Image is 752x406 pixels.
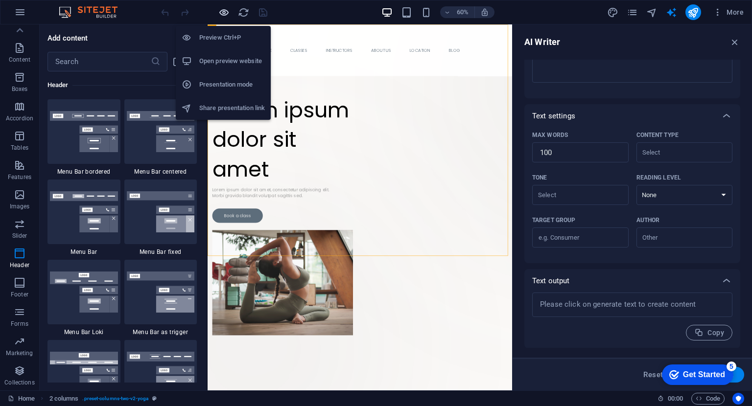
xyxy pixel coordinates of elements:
[47,260,120,336] div: Menu Bar Loki
[709,4,748,20] button: More
[199,55,265,67] h6: Open preview website
[440,6,475,18] button: 60%
[636,185,733,205] select: Reading level
[675,395,676,402] span: :
[47,328,120,336] span: Menu Bar Loki
[199,79,265,90] h6: Presentation mode
[9,56,30,64] p: Content
[124,248,197,256] span: Menu Bar fixed
[199,102,265,114] h6: Share presentation link
[11,320,28,328] p: Forms
[50,191,118,232] img: menu-bar.svg
[29,11,71,20] div: Get Started
[480,8,489,17] i: On resize automatically adjust zoom level to fit chosen device.
[152,396,157,401] i: This element is a customizable preset
[56,6,130,18] img: Editor Logo
[524,36,560,48] h6: AI Writer
[627,7,638,18] i: Pages (Ctrl+Alt+S)
[607,6,619,18] button: design
[524,128,740,263] div: Text settings
[237,6,249,18] button: reload
[455,6,470,18] h6: 60%
[666,6,678,18] button: text_generator
[47,79,197,91] h6: Header
[127,271,195,313] img: menu-bar-as-trigger.svg
[171,56,183,68] button: list-view
[636,216,660,224] p: Author
[50,111,118,152] img: menu-bar-bordered.svg
[535,188,610,202] input: ToneClear
[47,52,151,71] input: Search
[199,32,265,44] h6: Preview Ctrl+P
[532,111,575,121] p: Text settings
[666,7,677,18] i: AI Writer
[6,349,33,357] p: Marketing
[8,393,35,405] a: Click to cancel selection. Double-click to open Pages
[127,111,195,152] img: menu-bar-centered.svg
[532,230,629,246] input: Target group
[47,168,120,176] span: Menu Bar bordered
[532,143,629,162] input: Max words
[524,104,740,128] div: Text settings
[636,174,681,181] p: Reading level
[238,7,249,18] i: Reload page
[639,230,714,245] input: AuthorClear
[8,5,79,25] div: Get Started 5 items remaining, 0% complete
[668,393,683,405] span: 00 00
[10,203,30,210] p: Images
[47,248,120,256] span: Menu Bar
[643,371,663,379] span: Reset
[49,393,157,405] nav: breadcrumb
[11,144,28,152] p: Tables
[10,261,29,269] p: Header
[713,7,744,17] span: More
[124,328,197,336] span: Menu Bar as trigger
[50,271,118,313] img: menu-bar-loki.svg
[124,168,197,176] span: Menu Bar centered
[524,269,740,293] div: Text output
[694,328,724,338] span: Copy
[8,173,31,181] p: Features
[6,114,33,122] p: Accordion
[658,393,683,405] h6: Session time
[47,99,120,176] div: Menu Bar bordered
[537,46,728,78] textarea: Description
[12,232,27,240] p: Slider
[691,393,725,405] button: Code
[636,131,679,139] p: Content type
[72,2,82,12] div: 5
[532,174,547,181] p: Tone
[4,379,34,386] p: Collections
[532,131,568,139] p: Max words
[732,393,744,405] button: Usercentrics
[532,216,575,224] p: Target group
[50,352,118,393] img: menu-bar-wide.svg
[627,6,638,18] button: pages
[127,352,195,393] img: menu-bar-xxl.svg
[11,291,28,298] p: Footer
[47,32,88,44] h6: Add content
[49,393,79,405] span: Click to select. Double-click to edit
[124,99,197,176] div: Menu Bar centered
[12,85,28,93] p: Boxes
[646,6,658,18] button: navigator
[124,180,197,256] div: Menu Bar fixed
[47,180,120,256] div: Menu Bar
[124,260,197,336] div: Menu Bar as trigger
[687,7,699,18] i: Publish
[685,4,701,20] button: publish
[607,7,618,18] i: Design (Ctrl+Alt+Y)
[127,191,195,232] img: menu-bar-fixed.svg
[639,145,714,159] input: Content typeClear
[696,393,720,405] span: Code
[638,367,668,383] button: Reset
[82,393,148,405] span: . preset-columns-two-v2-yoga
[686,325,732,340] button: Copy
[532,276,570,286] p: Text output
[524,293,740,348] div: Text output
